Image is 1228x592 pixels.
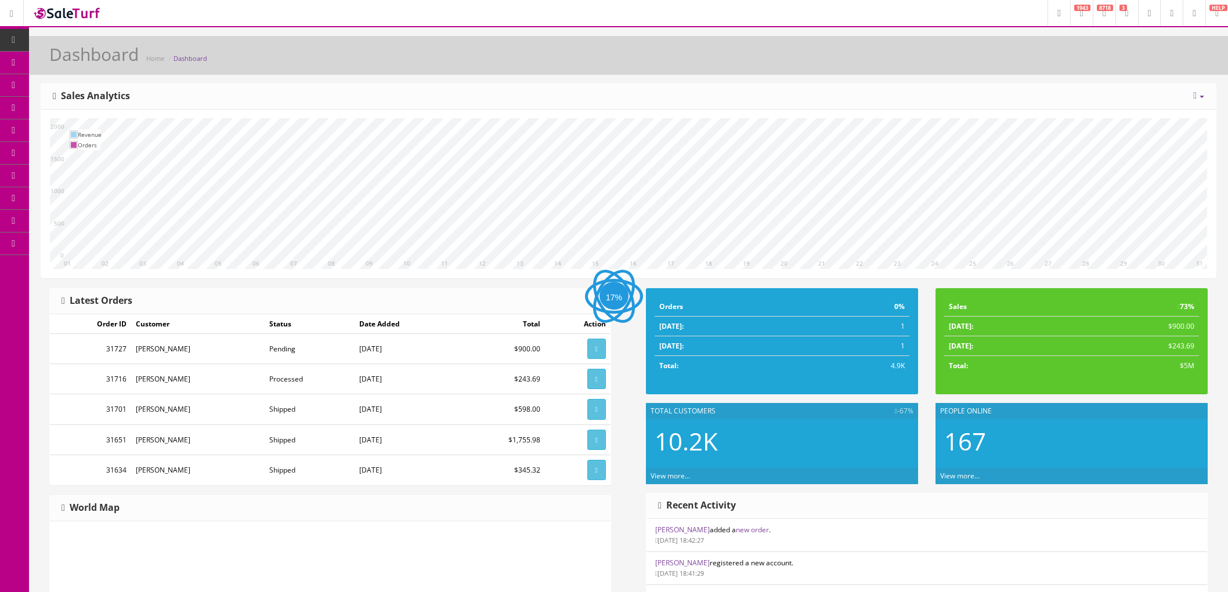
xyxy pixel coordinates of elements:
h3: Latest Orders [62,296,132,306]
td: $345.32 [459,455,545,485]
td: $5M [1068,356,1199,376]
td: Shipped [265,424,355,455]
td: [PERSON_NAME] [131,424,265,455]
td: Sales [944,297,1068,317]
td: Shipped [265,455,355,485]
td: $900.00 [1068,317,1199,336]
td: Orders [78,140,102,150]
td: Customer [131,314,265,334]
td: 73% [1068,297,1199,317]
td: Status [265,314,355,334]
td: [DATE] [355,394,459,424]
td: 31727 [50,334,131,364]
td: Processed [265,364,355,394]
h1: Dashboard [49,45,139,64]
td: [DATE] [355,364,459,394]
td: [DATE] [355,334,459,364]
td: [PERSON_NAME] [131,364,265,394]
td: Action [545,314,611,334]
td: Orders [655,297,806,317]
span: -67% [895,406,913,416]
h2: 167 [944,428,1199,455]
td: [DATE] [355,424,459,455]
strong: Total: [949,361,968,371]
a: Dashboard [174,54,207,63]
small: [DATE] 18:42:27 [655,536,704,544]
h2: 10.2K [655,428,909,455]
td: 1 [806,317,909,336]
td: Revenue [78,129,102,140]
td: 4.9K [806,356,909,376]
td: Order ID [50,314,131,334]
td: $1,755.98 [459,424,545,455]
a: [PERSON_NAME] [655,525,710,535]
td: 31716 [50,364,131,394]
strong: [DATE]: [949,341,973,351]
td: $900.00 [459,334,545,364]
a: View more... [651,471,690,481]
small: [DATE] 18:41:29 [655,569,704,578]
td: 31634 [50,455,131,485]
span: HELP [1209,5,1227,11]
td: 1 [806,336,909,356]
strong: [DATE]: [949,321,973,331]
a: Home [146,54,164,63]
strong: Total: [659,361,678,371]
div: People Online [936,403,1208,419]
a: View more... [940,471,980,481]
h3: Recent Activity [658,500,736,511]
h3: World Map [62,503,120,513]
li: added a . [646,519,1207,552]
td: $243.69 [459,364,545,394]
a: new order [736,525,769,535]
strong: [DATE]: [659,321,684,331]
span: 1943 [1074,5,1090,11]
strong: [DATE]: [659,341,684,351]
td: Date Added [355,314,459,334]
span: 3 [1119,5,1127,11]
td: 31651 [50,424,131,455]
td: [PERSON_NAME] [131,394,265,424]
td: $598.00 [459,394,545,424]
a: [PERSON_NAME] [655,558,710,568]
td: [PERSON_NAME] [131,455,265,485]
img: SaleTurf [32,5,102,21]
td: [PERSON_NAME] [131,334,265,364]
h3: Sales Analytics [53,91,130,101]
td: $243.69 [1068,336,1199,356]
div: Total Customers [646,403,918,419]
li: registered a new account. [646,551,1207,585]
td: Total [459,314,545,334]
td: 0% [806,297,909,317]
td: [DATE] [355,455,459,485]
td: Shipped [265,394,355,424]
span: 8718 [1097,5,1113,11]
td: Pending [265,334,355,364]
td: 31701 [50,394,131,424]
